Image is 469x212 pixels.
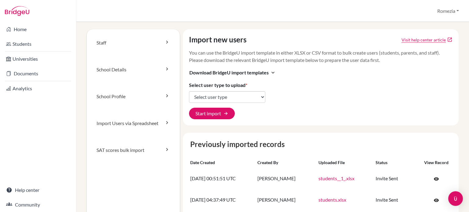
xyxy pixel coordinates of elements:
[1,82,75,95] a: Analytics
[224,111,228,116] span: arrow_forward
[189,69,276,77] button: Download BridgeU import templatesexpand_more
[419,157,454,168] th: View record
[189,49,453,64] p: You can use the BridgeU import template in either XLSX or CSV format to bulk create users (studen...
[87,137,180,163] a: SAT scores bulk import
[1,67,75,80] a: Documents
[188,168,255,189] td: [DATE] 00:51:51 UTC
[434,198,439,203] span: visibility
[87,83,180,110] a: School Profile
[434,176,439,182] span: visibility
[1,199,75,211] a: Community
[189,69,269,76] span: Download BridgeU import templates
[255,189,316,211] td: [PERSON_NAME]
[373,168,419,189] td: Invite Sent
[1,184,75,196] a: Help center
[255,168,316,189] td: [PERSON_NAME]
[188,189,255,211] td: [DATE] 04:37:49 UTC
[87,29,180,56] a: Staff
[189,108,235,119] button: Start import
[87,110,180,137] a: Import Users via Spreadsheet
[427,194,445,206] a: Click to open the record on its current state
[189,35,246,44] h4: Import new users
[318,197,346,203] a: students.xlsx
[316,157,373,168] th: Uploaded file
[5,6,29,16] img: Bridge-U
[434,5,462,17] button: Romezia
[427,173,445,185] a: Click to open the record on its current state
[1,23,75,35] a: Home
[402,37,446,43] a: Click to open Tracking student registration article in a new tab
[189,81,247,89] label: Select user type to upload
[1,38,75,50] a: Students
[270,70,276,76] i: expand_more
[373,157,419,168] th: Status
[373,189,419,211] td: Invite Sent
[255,157,316,168] th: Created by
[1,53,75,65] a: Universities
[87,56,180,83] a: School Details
[448,191,463,206] div: Open Intercom Messenger
[188,139,454,150] caption: Previously imported records
[318,175,354,181] a: students__1_.xlsx
[188,157,255,168] th: Date created
[447,37,453,42] a: open_in_new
